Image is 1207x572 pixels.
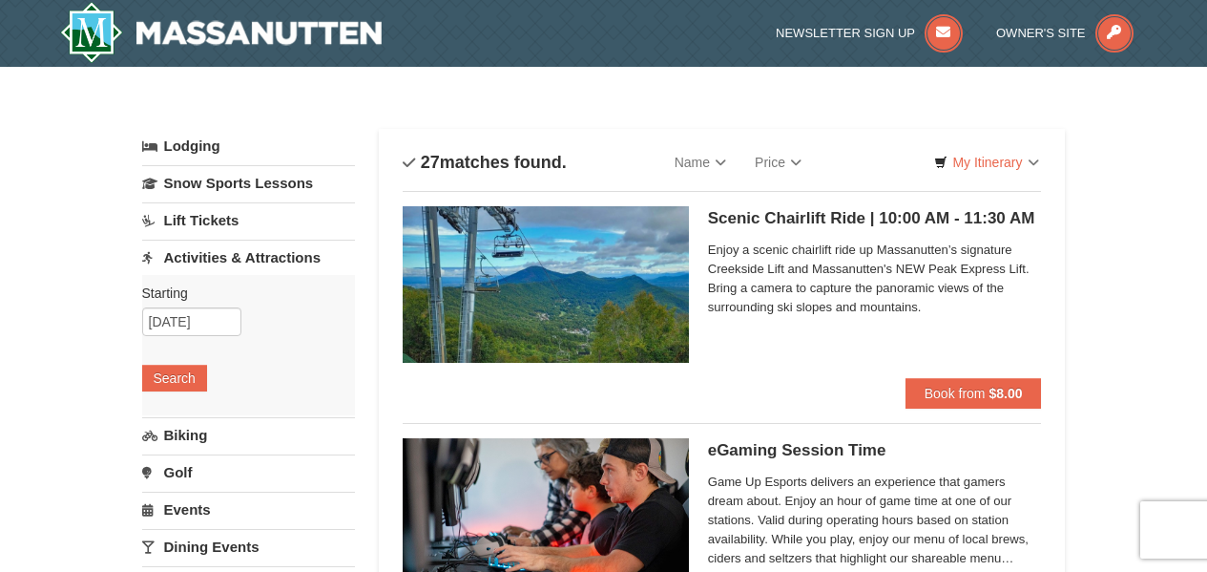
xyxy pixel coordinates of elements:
img: Massanutten Resort Logo [60,2,383,63]
a: Biking [142,417,355,453]
strong: $8.00 [988,386,1022,401]
a: Events [142,492,355,527]
h5: eGaming Session Time [708,441,1042,460]
h5: Scenic Chairlift Ride | 10:00 AM - 11:30 AM [708,209,1042,228]
img: 24896431-1-a2e2611b.jpg [403,206,689,363]
label: Starting [142,284,341,303]
a: My Itinerary [922,148,1051,177]
span: Newsletter Sign Up [776,26,915,40]
a: Price [740,143,816,181]
span: Owner's Site [996,26,1086,40]
a: Lift Tickets [142,202,355,238]
button: Search [142,365,207,392]
a: Owner's Site [996,26,1134,40]
span: Enjoy a scenic chairlift ride up Massanutten’s signature Creekside Lift and Massanutten's NEW Pea... [708,241,1042,317]
a: Massanutten Resort [60,2,383,63]
button: Book from $8.00 [905,378,1042,409]
a: Golf [142,455,355,490]
span: Game Up Esports delivers an experience that gamers dream about. Enjoy an hour of game time at one... [708,473,1042,568]
a: Newsletter Sign Up [776,26,963,40]
a: Name [660,143,740,181]
a: Activities & Attractions [142,240,355,275]
span: 27 [421,153,440,172]
a: Snow Sports Lessons [142,165,355,201]
a: Lodging [142,129,355,163]
span: Book from [925,386,986,401]
h4: matches found. [403,153,567,172]
a: Dining Events [142,529,355,564]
